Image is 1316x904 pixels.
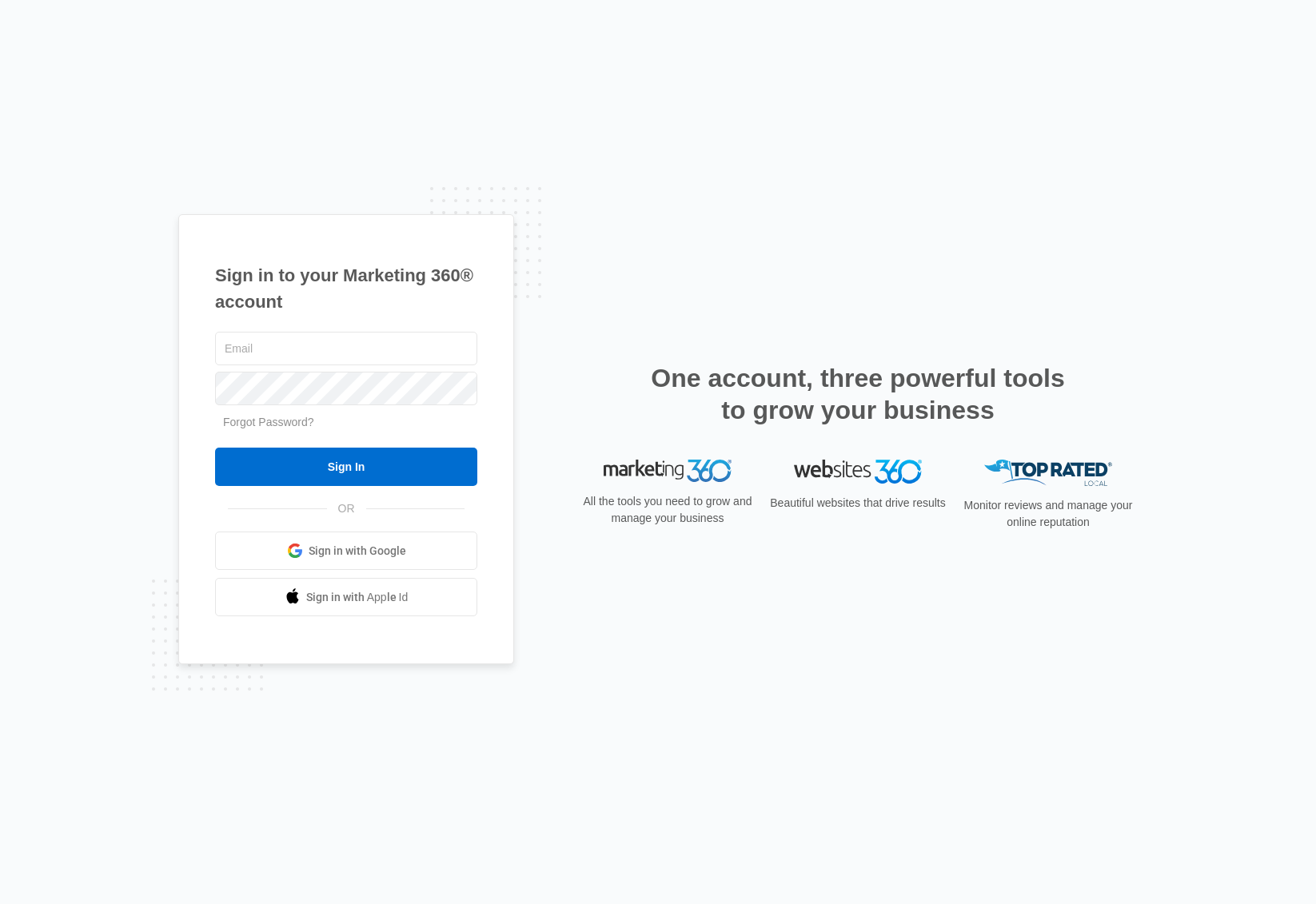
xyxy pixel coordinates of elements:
h2: One account, three powerful tools to grow your business [646,362,1070,426]
p: Monitor reviews and manage your online reputation [959,497,1138,531]
input: Email [215,332,477,365]
img: Websites 360 [794,460,922,483]
img: Marketing 360 [604,460,732,482]
h1: Sign in to your Marketing 360® account [215,262,477,315]
a: Forgot Password? [223,416,314,428]
img: Top Rated Local [984,460,1112,486]
span: OR [327,500,366,517]
span: Sign in with Google [309,543,406,560]
p: Beautiful websites that drive results [768,495,947,512]
a: Sign in with Apple Id [215,578,477,616]
p: All the tools you need to grow and manage your business [578,493,757,527]
span: Sign in with Apple Id [306,589,409,606]
a: Sign in with Google [215,532,477,570]
input: Sign In [215,448,477,486]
